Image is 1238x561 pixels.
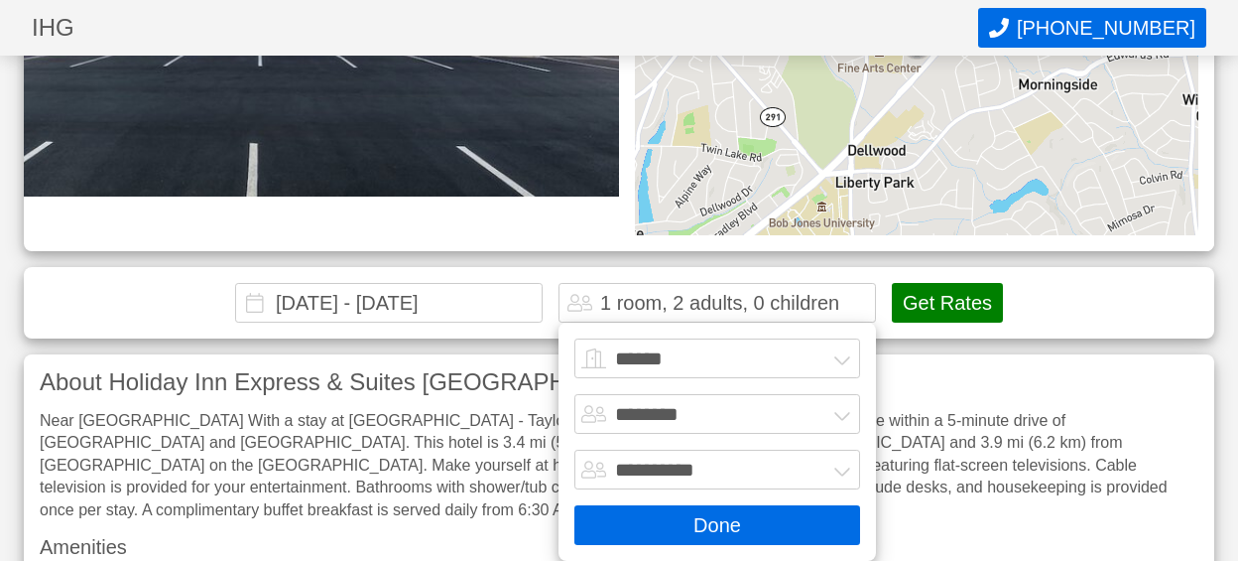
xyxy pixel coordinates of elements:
input: Choose Dates [235,283,543,323]
button: Done [574,505,860,545]
button: Call [978,8,1206,48]
span: [PHONE_NUMBER] [1017,17,1195,40]
button: Get Rates [892,283,1003,323]
select: Children [574,450,860,490]
h3: Amenities [40,537,1198,557]
div: Near [GEOGRAPHIC_DATA] With a stay at [GEOGRAPHIC_DATA] - Taylors by IHG in [GEOGRAPHIC_DATA], yo... [40,410,1198,521]
select: Rooms [574,339,860,378]
h3: About Holiday Inn Express & Suites [GEOGRAPHIC_DATA] - Taylors by IHG [40,370,1198,394]
div: 1 room, 2 adults, 0 children [600,293,839,313]
select: Adults [574,394,860,434]
h1: IHG [32,16,978,40]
